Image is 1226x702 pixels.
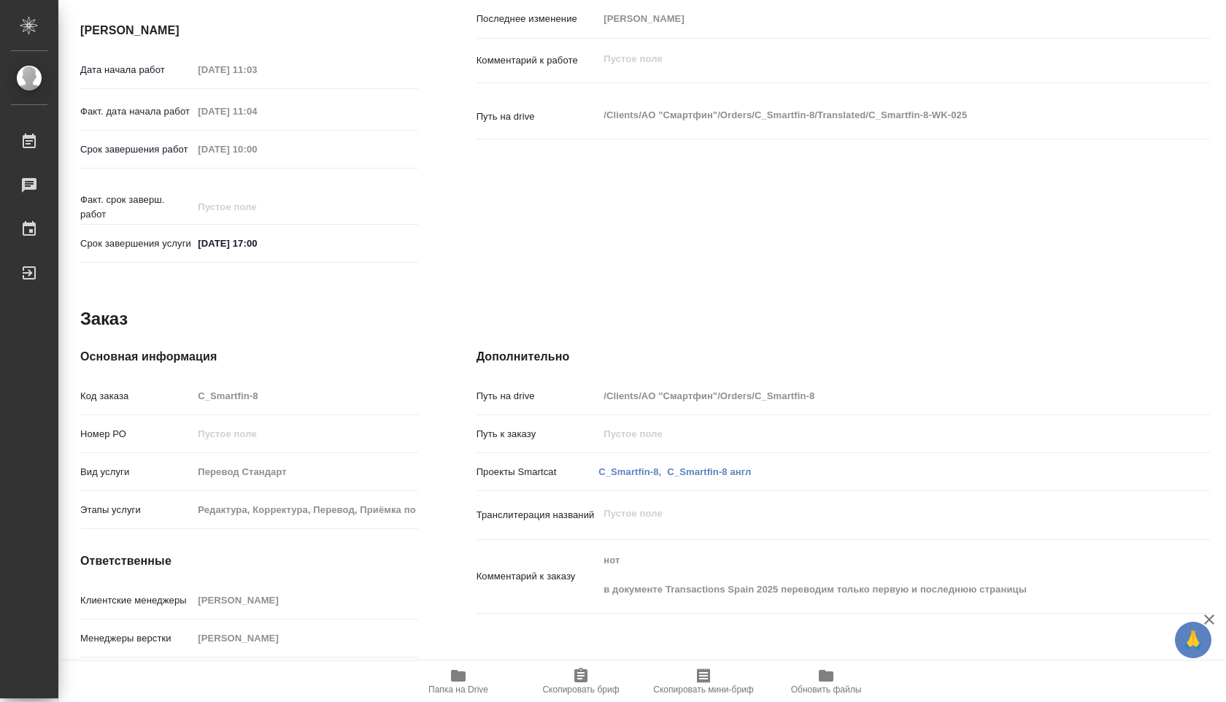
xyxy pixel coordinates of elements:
p: Клиентские менеджеры [80,593,193,608]
p: Срок завершения работ [80,142,193,157]
span: 🙏 [1181,625,1206,655]
input: Пустое поле [193,499,417,520]
h4: Основная информация [80,348,418,366]
a: C_Smartfin-8, [598,466,661,477]
input: Пустое поле [193,139,320,160]
button: Папка на Drive [397,661,520,702]
button: Скопировать мини-бриф [642,661,765,702]
input: Пустое поле [193,423,417,444]
p: Код заказа [80,389,193,404]
h4: [PERSON_NAME] [80,22,418,39]
a: C_Smartfin-8 англ [667,466,751,477]
span: Скопировать мини-бриф [653,684,753,695]
p: Факт. срок заверш. работ [80,193,193,222]
textarea: /Clients/АО "Смартфин"/Orders/C_Smartfin-8/Translated/C_Smartfin-8-WK-025 [598,103,1149,128]
h4: Ответственные [80,552,418,570]
input: Пустое поле [193,59,320,80]
input: Пустое поле [193,590,417,611]
h2: Заказ [80,307,128,331]
textarea: нот в документе Transactions Spain 2025 переводим только первую и последнюю страницы [598,548,1149,602]
p: Путь на drive [477,389,599,404]
span: Обновить файлы [791,684,862,695]
button: Обновить файлы [765,661,887,702]
input: Пустое поле [598,385,1149,406]
p: Вид услуги [80,465,193,479]
p: Проекты Smartcat [477,465,599,479]
button: Скопировать бриф [520,661,642,702]
p: Дата начала работ [80,63,193,77]
input: Пустое поле [193,196,320,217]
p: Комментарий к работе [477,53,599,68]
input: Пустое поле [193,461,417,482]
p: Путь на drive [477,109,599,124]
p: Этапы услуги [80,503,193,517]
input: Пустое поле [598,423,1149,444]
p: Срок завершения услуги [80,236,193,251]
p: Последнее изменение [477,12,599,26]
p: Путь к заказу [477,427,599,441]
p: Номер РО [80,427,193,441]
span: Скопировать бриф [542,684,619,695]
span: Папка на Drive [428,684,488,695]
input: Пустое поле [193,385,417,406]
p: Комментарий к заказу [477,569,599,584]
p: Менеджеры верстки [80,631,193,646]
input: ✎ Введи что-нибудь [193,233,320,254]
p: Факт. дата начала работ [80,104,193,119]
p: Транслитерация названий [477,508,599,522]
input: Пустое поле [193,628,417,649]
input: Пустое поле [193,101,320,122]
h4: Дополнительно [477,348,1210,366]
input: Пустое поле [598,8,1149,29]
button: 🙏 [1175,622,1211,658]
